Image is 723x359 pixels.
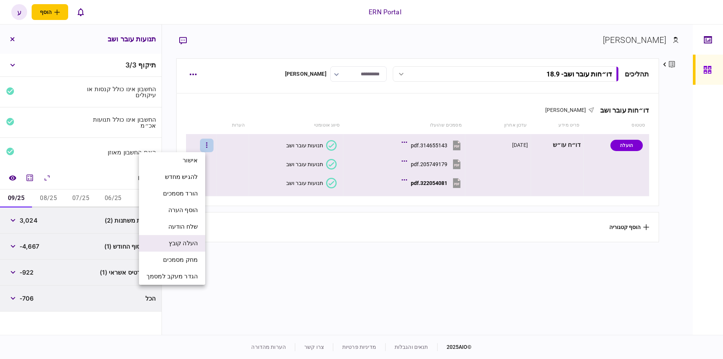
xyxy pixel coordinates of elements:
[168,206,198,215] span: הוסף הערה
[163,255,198,264] span: מחק מסמכים
[165,173,198,182] span: להגיש מחדש
[183,156,198,165] span: אישור
[146,272,198,281] span: הגדר מעקב למסמך
[163,189,198,198] span: הורד מסמכים
[168,222,198,231] span: שלח הודעה
[169,239,198,248] span: העלה קובץ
